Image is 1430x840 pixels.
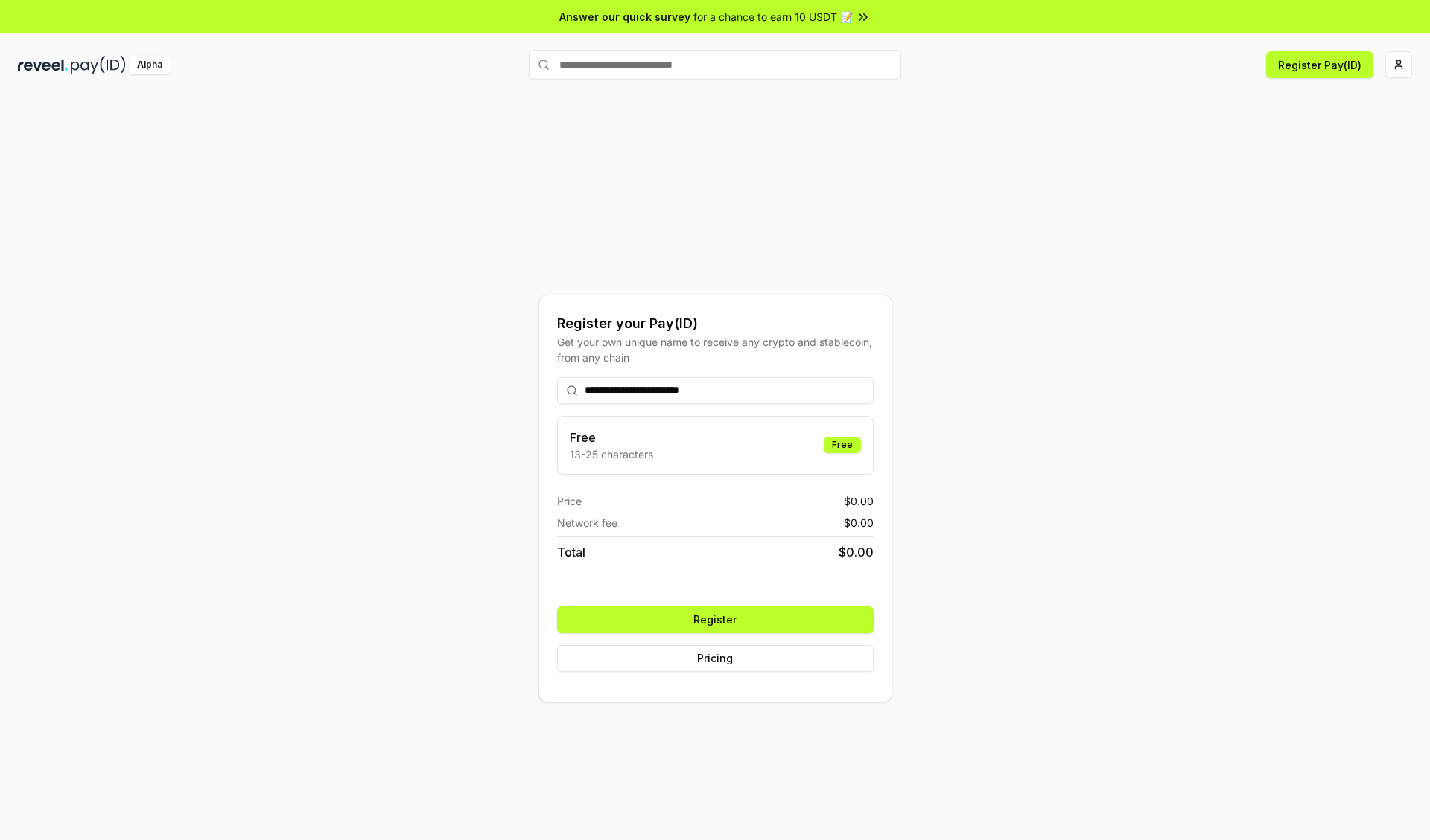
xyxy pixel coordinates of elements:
[570,429,653,446] h3: Free
[18,56,68,74] img: reveel_dark
[844,515,874,530] span: $ 0.00
[557,645,874,672] button: Pricing
[844,493,874,509] span: $ 0.00
[570,446,653,462] p: 13-25 characters
[824,437,861,453] div: Free
[71,56,126,74] img: pay_id
[557,606,874,633] button: Register
[557,543,585,561] span: Total
[1266,51,1373,78] button: Register Pay(ID)
[557,493,582,509] span: Price
[839,543,874,561] span: $ 0.00
[129,56,171,74] div: Alpha
[557,334,874,365] div: Get your own unique name to receive any crypto and stablecoin, from any chain
[557,515,617,530] span: Network fee
[559,9,690,25] span: Answer our quick survey
[557,313,874,334] div: Register your Pay(ID)
[693,9,853,25] span: for a chance to earn 10 USDT 📝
